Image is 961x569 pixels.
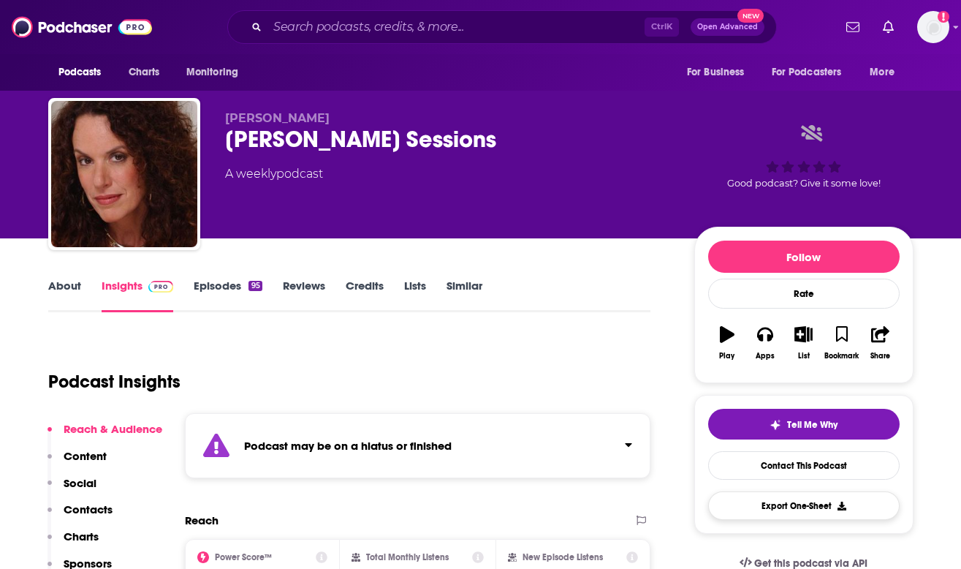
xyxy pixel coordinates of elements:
[267,15,645,39] input: Search podcasts, credits, & more...
[404,279,426,312] a: Lists
[762,59,863,86] button: open menu
[48,449,107,476] button: Content
[687,62,745,83] span: For Business
[708,409,900,440] button: tell me why sparkleTell Me Why
[645,18,679,37] span: Ctrl K
[727,178,881,189] span: Good podcast? Give it some love!
[48,59,121,86] button: open menu
[225,165,323,183] div: A weekly podcast
[48,502,113,530] button: Contacts
[102,279,174,312] a: InsightsPodchaser Pro
[697,23,758,31] span: Open Advanced
[148,281,174,293] img: Podchaser Pro
[870,352,890,361] div: Share
[737,9,764,23] span: New
[64,449,107,463] p: Content
[176,59,257,86] button: open menu
[787,419,837,431] span: Tell Me Why
[708,491,900,520] button: Export One-Sheet
[694,111,913,202] div: Good podcast? Give it some love!
[938,11,949,23] svg: Add a profile image
[917,11,949,43] span: Logged in as mresewehr
[227,10,777,44] div: Search podcasts, credits, & more...
[248,281,262,291] div: 95
[708,451,900,480] a: Contact This Podcast
[784,317,822,369] button: List
[346,279,384,312] a: Credits
[225,111,330,125] span: [PERSON_NAME]
[64,530,99,543] p: Charts
[51,101,197,247] img: Sonstein Sessions
[366,552,449,562] h2: Total Monthly Listens
[48,422,162,449] button: Reach & Audience
[523,552,603,562] h2: New Episode Listens
[708,317,746,369] button: Play
[186,62,238,83] span: Monitoring
[215,552,272,562] h2: Power Score™
[12,13,152,41] img: Podchaser - Follow, Share and Rate Podcasts
[691,18,764,36] button: Open AdvancedNew
[64,422,162,436] p: Reach & Audience
[64,502,113,516] p: Contacts
[877,15,900,39] a: Show notifications dropdown
[58,62,102,83] span: Podcasts
[283,279,325,312] a: Reviews
[48,476,96,503] button: Social
[798,352,810,361] div: List
[823,317,861,369] button: Bookmark
[756,352,775,361] div: Apps
[48,530,99,557] button: Charts
[185,413,651,478] section: Click to expand status details
[859,59,913,86] button: open menu
[194,279,262,312] a: Episodes95
[64,476,96,490] p: Social
[119,59,169,86] a: Charts
[861,317,899,369] button: Share
[917,11,949,43] img: User Profile
[244,439,452,453] strong: Podcast may be on a hiatus or finished
[708,279,900,309] div: Rate
[824,352,859,361] div: Bookmark
[185,513,219,527] h2: Reach
[708,241,900,273] button: Follow
[840,15,865,39] a: Show notifications dropdown
[447,279,482,312] a: Similar
[917,11,949,43] button: Show profile menu
[719,352,734,361] div: Play
[870,62,894,83] span: More
[129,62,160,83] span: Charts
[770,419,781,431] img: tell me why sparkle
[48,371,181,393] h1: Podcast Insights
[746,317,784,369] button: Apps
[677,59,763,86] button: open menu
[48,279,81,312] a: About
[772,62,842,83] span: For Podcasters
